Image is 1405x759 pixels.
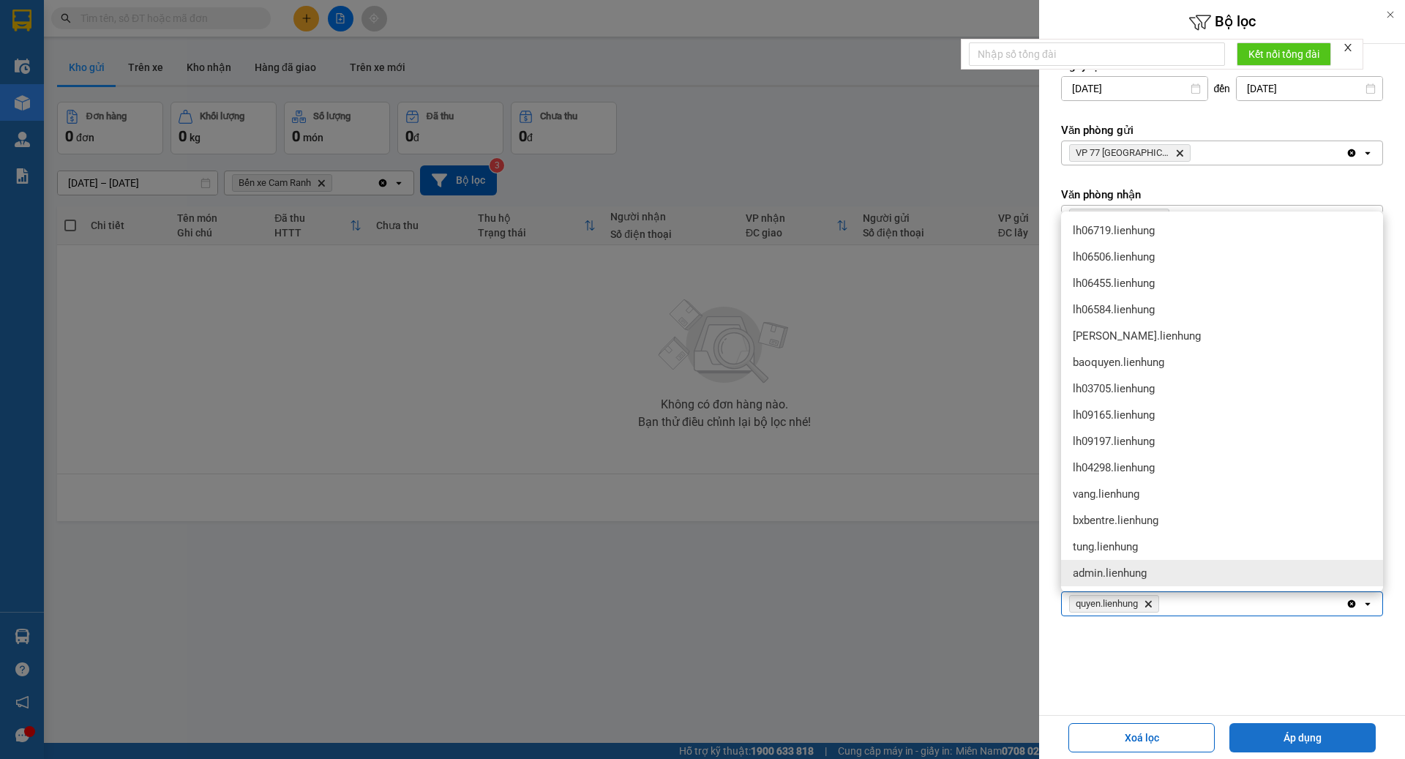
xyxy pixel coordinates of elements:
[1069,209,1169,226] span: Bến xe Cam Ranh, close by backspace
[1061,123,1383,138] label: Văn phòng gửi
[1073,355,1164,370] span: baoquyen.lienhung
[1172,210,1174,225] input: Selected Bến xe Cam Ranh.
[1073,408,1155,422] span: lh09165.lienhung
[1229,723,1376,752] button: Áp dụng
[969,42,1225,66] input: Nhập số tổng đài
[1073,381,1155,396] span: lh03705.lienhung
[1073,223,1155,238] span: lh06719.lienhung
[1069,595,1159,613] span: quyen.lienhung, close by backspace
[1073,302,1155,317] span: lh06584.lienhung
[1073,434,1155,449] span: lh09197.lienhung
[1362,598,1374,610] svg: open
[1073,250,1155,264] span: lh06506.lienhung
[1346,147,1357,159] svg: Clear all
[1237,42,1331,66] button: Kết nối tổng đài
[1214,81,1231,96] span: đến
[1061,187,1383,202] label: Văn phòng nhận
[1162,597,1164,611] input: Selected quyen.lienhung.
[1073,460,1155,475] span: lh04298.lienhung
[1343,42,1353,53] span: close
[1073,329,1201,343] span: [PERSON_NAME].lienhung
[1346,598,1357,610] svg: Clear all
[1061,212,1383,591] ul: Menu
[1076,147,1169,159] span: VP 77 Thái Nguyên
[1237,77,1382,100] input: Select a date.
[1073,513,1158,528] span: bxbentre.lienhung
[1144,599,1153,608] svg: Delete
[1073,566,1147,580] span: admin.lienhung
[1039,11,1405,34] h6: Bộ lọc
[1062,77,1207,100] input: Select a date.
[1194,146,1195,160] input: Selected VP 77 Thái Nguyên.
[1073,539,1138,554] span: tung.lienhung
[1362,147,1374,159] svg: open
[1068,723,1215,752] button: Xoá lọc
[1076,598,1138,610] span: quyen.lienhung
[1175,149,1184,157] svg: Delete
[1069,144,1191,162] span: VP 77 Thái Nguyên, close by backspace
[1073,276,1155,291] span: lh06455.lienhung
[1248,46,1319,62] span: Kết nối tổng đài
[1073,487,1139,501] span: vang.lienhung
